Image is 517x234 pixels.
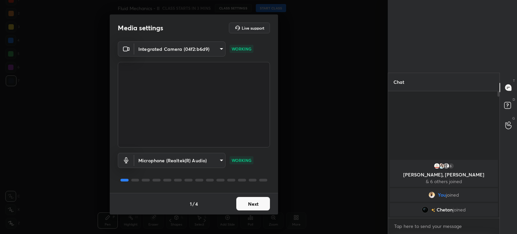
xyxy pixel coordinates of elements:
[195,200,198,207] h4: 4
[394,179,494,184] p: & 6 others joined
[513,97,515,102] p: D
[434,163,440,169] img: dff45c2d524b4e758148470a2e04cafa.jpg
[232,157,251,163] p: WORKING
[453,207,466,212] span: joined
[388,159,499,218] div: grid
[428,192,435,198] img: fda5f69eff034ab9acdd9fb98457250a.jpg
[190,200,192,207] h4: 1
[394,172,494,177] p: [PERSON_NAME], [PERSON_NAME]
[232,46,251,52] p: WORKING
[446,192,459,198] span: joined
[513,78,515,83] p: T
[388,73,410,91] p: Chat
[512,116,515,121] p: G
[448,163,454,169] div: 6
[437,207,453,212] span: Chetan
[134,41,226,57] div: Integrated Camera (04f2:b6d9)
[431,208,435,212] img: no-rating-badge.077c3623.svg
[193,200,195,207] h4: /
[242,26,264,30] h5: Live support
[118,24,163,32] h2: Media settings
[134,153,226,168] div: Integrated Camera (04f2:b6d9)
[236,197,270,210] button: Next
[443,163,450,169] img: default.png
[438,192,446,198] span: You
[438,163,445,169] img: ab493ad34c78416087188b844d5a0ccb.jpg
[422,206,428,213] img: 3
